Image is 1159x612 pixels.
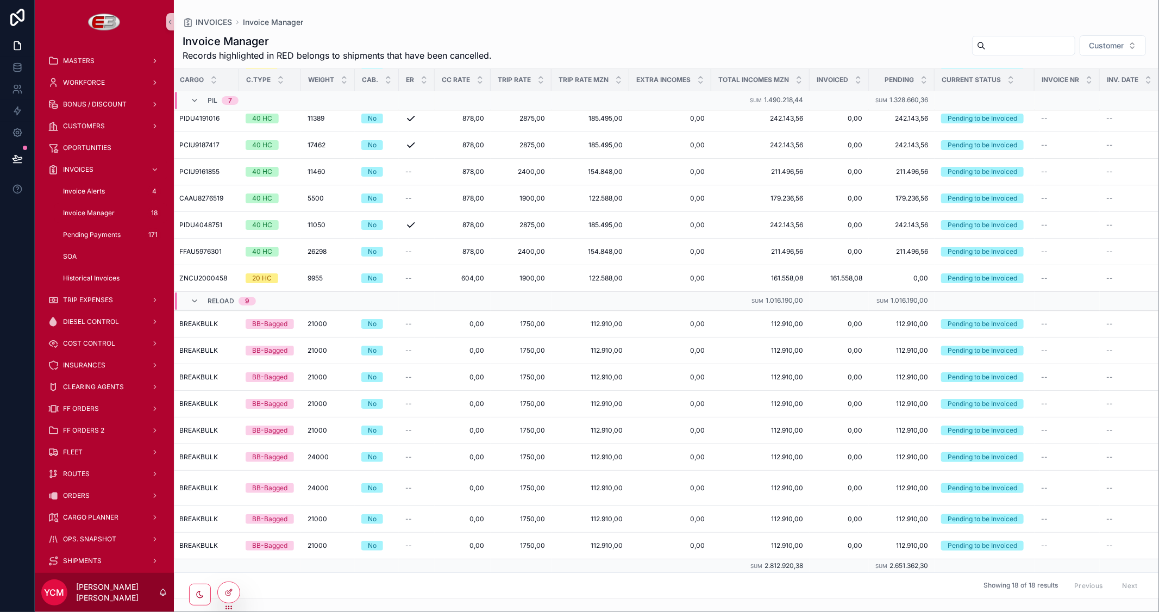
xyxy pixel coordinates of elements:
[718,320,803,328] span: 112.910,00
[497,274,545,283] span: 1900,00
[1041,320,1093,328] a: --
[816,346,862,355] a: 0,00
[54,203,167,223] a: Invoice Manager18
[361,140,392,150] a: No
[246,220,295,230] a: 40 HC
[405,167,412,176] span: --
[308,167,325,176] span: 11460
[497,221,545,229] a: 2875,00
[361,247,392,257] a: No
[179,221,222,229] span: PIDU4048751
[636,346,705,355] span: 0,00
[948,346,1017,355] div: Pending to be Invoiced
[308,114,324,123] span: 11389
[308,194,348,203] a: 5500
[948,247,1017,257] div: Pending to be Invoiced
[497,247,545,256] a: 2400,00
[246,193,295,203] a: 40 HC
[941,167,1028,177] a: Pending to be Invoiced
[179,141,233,149] a: PCIU9187417
[246,140,295,150] a: 40 HC
[441,167,484,176] a: 878,00
[441,247,484,256] a: 878,00
[405,320,428,328] a: --
[1041,141,1093,149] a: --
[941,220,1028,230] a: Pending to be Invoiced
[718,114,803,123] span: 242.143,56
[875,346,928,355] a: 112.910,00
[816,114,862,123] a: 0,00
[816,194,862,203] span: 0,00
[497,346,545,355] span: 1750,00
[243,17,303,28] span: Invoice Manager
[636,114,705,123] span: 0,00
[308,221,325,229] span: 11050
[405,167,428,176] a: --
[497,167,545,176] a: 2400,00
[246,114,295,123] a: 40 HC
[948,140,1017,150] div: Pending to be Invoiced
[1106,274,1113,283] span: --
[41,73,167,92] a: WORKFORCE
[179,167,220,176] span: PCIU9161855
[308,274,348,283] a: 9955
[816,320,862,328] span: 0,00
[941,247,1028,257] a: Pending to be Invoiced
[441,114,484,123] a: 878,00
[63,78,105,87] span: WORKFORCE
[875,221,928,229] a: 242.143,56
[179,194,223,203] span: CAAU8276519
[718,274,803,283] span: 161.558,08
[875,274,928,283] a: 0,00
[63,57,95,65] span: MASTERS
[948,319,1017,329] div: Pending to be Invoiced
[308,114,348,123] a: 11389
[497,141,545,149] span: 2875,00
[558,114,623,123] a: 185.495,00
[1106,194,1113,203] span: --
[308,194,324,203] span: 5500
[368,319,377,329] div: No
[252,193,272,203] div: 40 HC
[368,346,377,355] div: No
[558,194,623,203] span: 122.588,00
[308,320,348,328] a: 21000
[636,141,705,149] a: 0,00
[1041,141,1048,149] span: --
[636,320,705,328] a: 0,00
[63,143,111,152] span: OPORTUNITIES
[441,346,484,355] a: 0,00
[875,194,928,203] a: 179.236,56
[636,274,705,283] a: 0,00
[179,141,220,149] span: PCIU9187417
[1041,167,1048,176] span: --
[63,339,115,348] span: COST CONTROL
[558,167,623,176] a: 154.848,00
[941,114,1028,123] a: Pending to be Invoiced
[63,230,121,239] span: Pending Payments
[497,320,545,328] span: 1750,00
[718,194,803,203] span: 179.236,56
[441,194,484,203] span: 878,00
[497,194,545,203] span: 1900,00
[441,274,484,283] a: 604,00
[1080,35,1146,56] button: Select Button
[948,114,1017,123] div: Pending to be Invoiced
[558,221,623,229] span: 185.495,00
[368,273,377,283] div: No
[441,141,484,149] a: 878,00
[368,167,377,177] div: No
[252,346,287,355] div: BB-Bagged
[63,209,115,217] span: Invoice Manager
[941,273,1028,283] a: Pending to be Invoiced
[441,221,484,229] a: 878,00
